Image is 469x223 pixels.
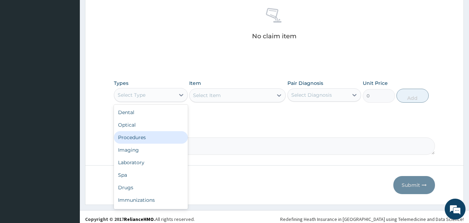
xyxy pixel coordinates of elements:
label: Comment [114,128,435,134]
p: No claim item [252,33,296,40]
div: Others [114,206,188,219]
textarea: Type your message and hit 'Enter' [3,149,132,173]
div: Chat with us now [36,39,117,48]
label: Types [114,80,128,86]
div: Imaging [114,144,188,156]
button: Submit [393,176,435,194]
strong: Copyright © 2017 . [85,216,155,222]
img: d_794563401_company_1708531726252_794563401 [13,35,28,52]
div: Select Diagnosis [291,91,332,98]
div: Optical [114,119,188,131]
div: Select Type [118,91,145,98]
div: Immunizations [114,194,188,206]
div: Procedures [114,131,188,144]
button: Add [396,89,429,103]
a: RelianceHMO [124,216,154,222]
div: Drugs [114,181,188,194]
label: Pair Diagnosis [287,80,323,87]
label: Item [189,80,201,87]
div: Redefining Heath Insurance in [GEOGRAPHIC_DATA] using Telemedicine and Data Science! [280,216,464,223]
div: Dental [114,106,188,119]
div: Spa [114,169,188,181]
div: Laboratory [114,156,188,169]
span: We're online! [40,67,96,137]
label: Unit Price [363,80,388,87]
div: Minimize live chat window [114,3,131,20]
